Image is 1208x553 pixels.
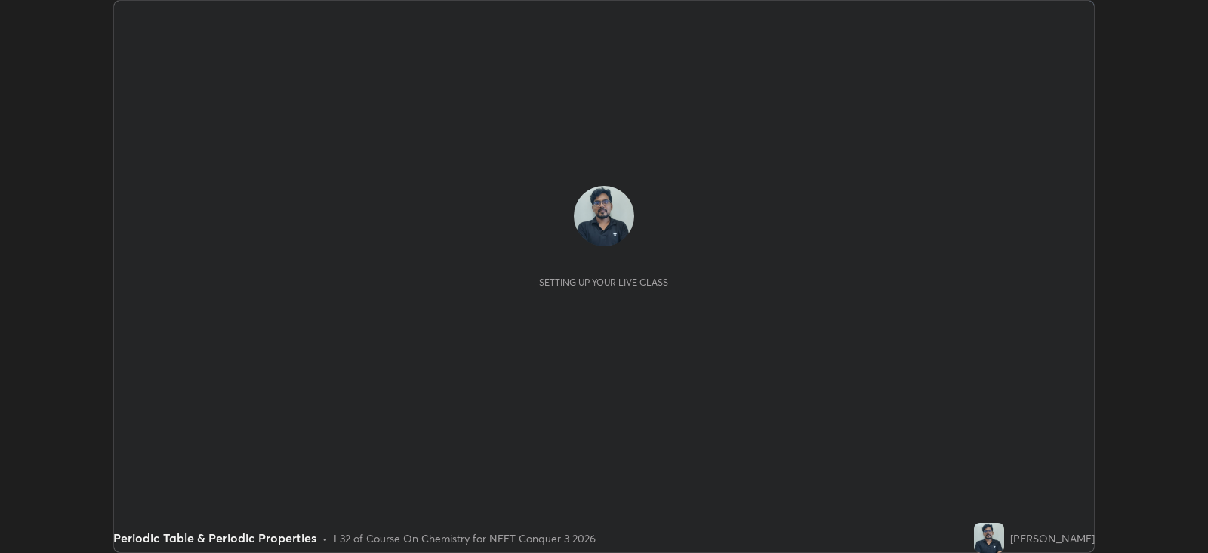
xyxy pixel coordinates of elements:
img: c438d33b5f8f45deb8631a47d5d110ef.jpg [574,186,634,246]
div: • [322,530,328,546]
div: Setting up your live class [539,276,668,288]
div: L32 of Course On Chemistry for NEET Conquer 3 2026 [334,530,596,546]
img: c438d33b5f8f45deb8631a47d5d110ef.jpg [974,523,1004,553]
div: [PERSON_NAME] [1010,530,1095,546]
div: Periodic Table & Periodic Properties [113,529,316,547]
